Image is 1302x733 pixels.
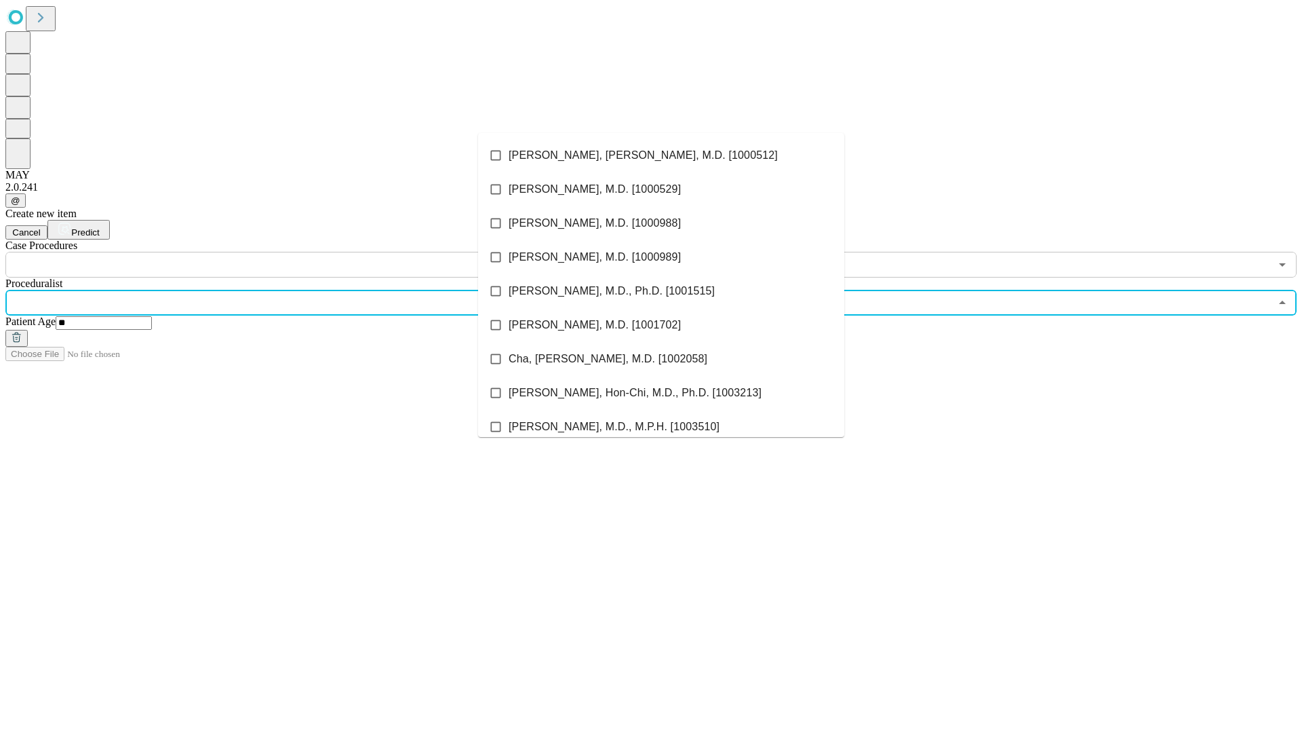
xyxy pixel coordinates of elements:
[509,419,719,435] span: [PERSON_NAME], M.D., M.P.H. [1003510]
[71,227,99,238] span: Predict
[509,283,715,299] span: [PERSON_NAME], M.D., Ph.D. [1001515]
[47,220,110,240] button: Predict
[5,208,77,219] span: Create new item
[509,249,681,265] span: [PERSON_NAME], M.D. [1000989]
[509,215,681,231] span: [PERSON_NAME], M.D. [1000988]
[509,147,778,164] span: [PERSON_NAME], [PERSON_NAME], M.D. [1000512]
[1273,293,1292,312] button: Close
[1273,255,1292,274] button: Open
[5,278,62,289] span: Proceduralist
[12,227,41,238] span: Cancel
[5,193,26,208] button: @
[509,181,681,198] span: [PERSON_NAME], M.D. [1000529]
[5,181,1297,193] div: 2.0.241
[5,225,47,240] button: Cancel
[509,385,762,401] span: [PERSON_NAME], Hon-Chi, M.D., Ph.D. [1003213]
[5,316,56,327] span: Patient Age
[5,169,1297,181] div: MAY
[11,195,20,206] span: @
[509,317,681,333] span: [PERSON_NAME], M.D. [1001702]
[509,351,707,367] span: Cha, [PERSON_NAME], M.D. [1002058]
[5,240,77,251] span: Scheduled Procedure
